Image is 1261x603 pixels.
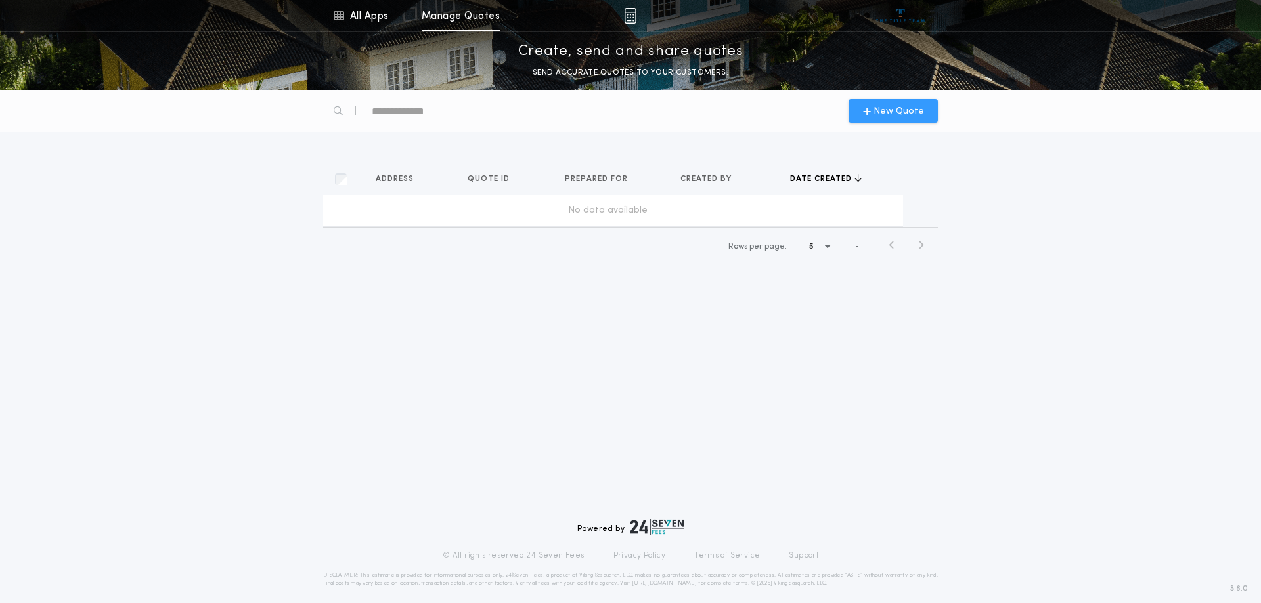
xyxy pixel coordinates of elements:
[443,551,585,561] p: © All rights reserved. 24|Seven Fees
[728,243,787,251] span: Rows per page:
[809,240,814,253] h1: 5
[565,174,630,184] span: Prepared for
[694,551,760,561] a: Terms of Service
[790,173,862,186] button: Date created
[376,174,416,184] span: Address
[533,66,728,79] p: SEND ACCURATE QUOTES TO YOUR CUSTOMERS.
[874,104,924,118] span: New Quote
[876,9,925,22] img: vs-icon
[468,173,520,186] button: Quote ID
[468,174,512,184] span: Quote ID
[323,572,938,587] p: DISCLAIMER: This estimate is provided for informational purposes only. 24|Seven Fees, a product o...
[849,99,938,123] button: New Quote
[809,236,835,257] button: 5
[630,519,684,535] img: logo
[855,241,859,253] span: -
[680,174,734,184] span: Created by
[518,41,743,62] p: Create, send and share quotes
[613,551,666,561] a: Privacy Policy
[1230,583,1248,594] span: 3.8.0
[376,173,424,186] button: Address
[680,173,741,186] button: Created by
[790,174,854,184] span: Date created
[577,519,684,535] div: Powered by
[632,581,697,586] a: [URL][DOMAIN_NAME]
[789,551,818,561] a: Support
[624,8,636,24] img: img
[328,204,887,217] div: No data available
